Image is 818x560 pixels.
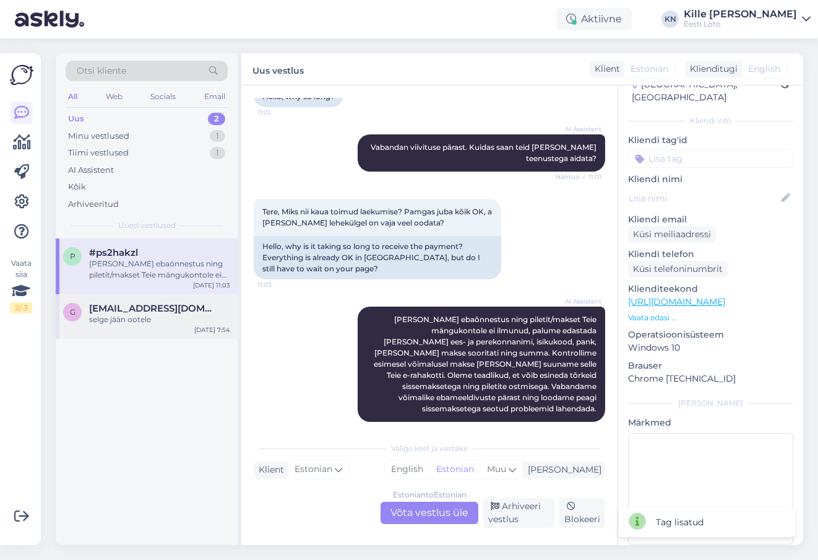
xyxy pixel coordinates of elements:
[483,498,554,528] div: Arhiveeri vestlus
[661,11,679,28] div: KN
[393,489,467,501] div: Estonian to Estonian
[68,113,84,125] div: Uus
[194,325,230,335] div: [DATE] 7:54
[148,89,178,105] div: Socials
[118,220,176,231] span: Uued vestlused
[68,164,114,177] div: AI Assistent
[628,359,793,372] p: Brauser
[487,463,506,475] span: Muu
[684,9,797,19] div: Kille [PERSON_NAME]
[68,181,86,193] div: Kõik
[555,422,601,432] span: 11:03
[257,280,304,289] span: 11:03
[628,312,793,323] p: Vaata edasi ...
[89,314,230,325] div: selge jään ootele
[523,463,601,476] div: [PERSON_NAME]
[628,416,793,429] p: Märkmed
[193,281,230,290] div: [DATE] 11:03
[70,307,75,317] span: g
[257,108,304,117] span: 11:01
[254,236,501,279] div: Hello, why is it taking so long to receive the payment? Everything is already OK in [GEOGRAPHIC_D...
[555,125,601,134] span: AI Assistent
[628,248,793,261] p: Kliendi telefon
[628,398,793,409] div: [PERSON_NAME]
[374,315,598,413] span: [PERSON_NAME] ebaõnnestus ning piletit/makset Teie mängukontole ei ilmunud, palume edastada [PERS...
[10,63,33,87] img: Askly Logo
[77,64,126,77] span: Otsi kliente
[590,63,620,76] div: Klient
[70,252,75,261] span: p
[295,463,332,476] span: Estonian
[210,130,225,142] div: 1
[210,147,225,159] div: 1
[656,516,704,529] div: Tag lisatud
[632,78,781,104] div: [GEOGRAPHIC_DATA], [GEOGRAPHIC_DATA]
[628,115,793,126] div: Kliendi info
[628,261,728,278] div: Küsi telefoninumbrit
[89,247,138,258] span: #ps2hakzl
[68,130,129,142] div: Minu vestlused
[68,198,119,211] div: Arhiveeritud
[684,9,811,29] a: Kille [PERSON_NAME]Eesti Loto
[628,226,716,243] div: Küsi meiliaadressi
[628,296,725,307] a: [URL][DOMAIN_NAME]
[371,142,598,163] span: Vabandan viivituse pärast. Kuidas saan teid [PERSON_NAME] teenustega aidata?
[381,502,478,524] div: Võta vestlus üle
[10,258,32,313] div: Vaata siia
[10,302,32,313] div: 2 / 3
[559,498,605,528] div: Blokeeri
[89,303,218,314] span: getter.sade@mail.ee
[628,213,793,226] p: Kliendi email
[262,207,494,227] span: Tere, Miks nii kaua toimud laekumise? Pamgas juba kõik OK, a [PERSON_NAME] lehekülgel on vaja vee...
[89,258,230,281] div: [PERSON_NAME] ebaõnnestus ning piletit/makset Teie mängukontole ei ilmunud, palume edastada [PERS...
[68,147,129,159] div: Tiimi vestlused
[555,297,601,306] span: AI Assistent
[202,89,228,105] div: Email
[252,61,304,77] label: Uus vestlus
[555,172,601,182] span: Nähtud ✓ 11:01
[208,113,225,125] div: 2
[66,89,80,105] div: All
[685,63,738,76] div: Klienditugi
[628,328,793,341] p: Operatsioonisüsteem
[254,463,284,476] div: Klient
[628,372,793,385] p: Chrome [TECHNICAL_ID]
[628,282,793,295] p: Klienditeekond
[631,63,668,76] span: Estonian
[629,191,779,205] input: Lisa nimi
[429,460,480,479] div: Estonian
[385,460,429,479] div: English
[628,173,793,186] p: Kliendi nimi
[684,19,797,29] div: Eesti Loto
[628,134,793,147] p: Kliendi tag'id
[254,443,605,454] div: Valige keel ja vastake
[628,341,793,354] p: Windows 10
[628,149,793,168] input: Lisa tag
[103,89,125,105] div: Web
[556,8,632,30] div: Aktiivne
[748,63,780,76] span: English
